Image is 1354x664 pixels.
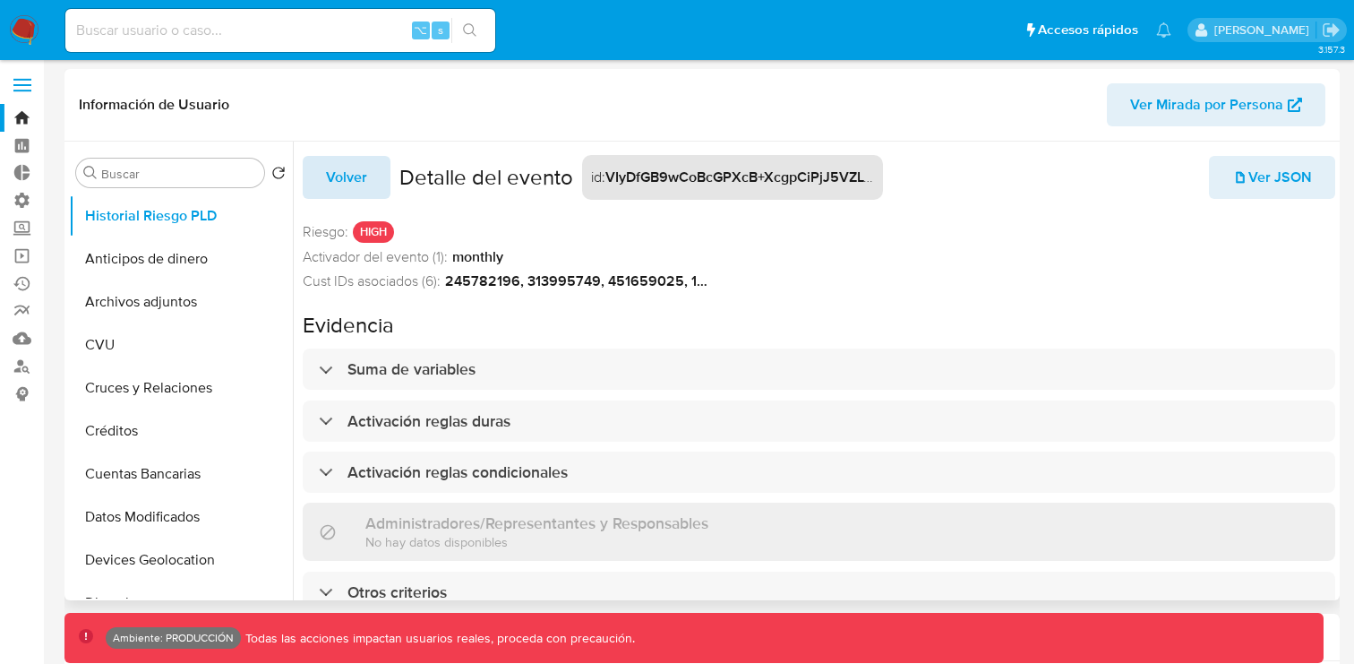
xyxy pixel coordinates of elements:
button: search-icon [451,18,488,43]
p: nicolas.tolosa@mercadolibre.com [1214,22,1315,39]
button: Archivos adjuntos [69,280,293,323]
span: Activador del evento (1): [303,247,448,267]
button: Historial Riesgo PLD [69,194,293,237]
p: Todas las acciones impactan usuarios reales, proceda con precaución. [241,630,635,647]
input: Buscar [101,166,257,182]
button: Direcciones [69,582,293,625]
p: No hay datos disponibles [365,533,708,550]
div: Activación reglas duras [303,401,1335,442]
button: Volver [303,156,390,199]
span: Ver JSON [1232,158,1312,197]
button: Cuentas Bancarias [69,453,293,496]
button: Anticipos de dinero [69,237,293,280]
button: Ver JSON [1209,156,1335,199]
span: Cust IDs asociados (6): [303,272,441,291]
span: Riesgo : [303,222,348,242]
input: Buscar usuario o caso... [65,19,495,42]
strong: 245782196, 313995749, 451659025, 1453830059, 143125485, 540017967 [445,272,714,291]
span: Volver [326,158,367,197]
a: Notificaciones [1156,22,1171,38]
strong: VIyDfGB9wCoBcGPXcB+XcgpCiPjJ5VZL+mfiCCmlZXxiZ6O4ELfttdrQzMK6oApQ1ath/vUwIArIj9q4zE8Myg== [605,167,1291,187]
strong: monthly [452,247,503,267]
h3: Administradores/Representantes y Responsables [365,513,708,533]
h3: Activación reglas condicionales [347,462,568,482]
button: CVU [69,323,293,366]
h2: Evidencia [303,312,1335,339]
button: Volver al orden por defecto [271,166,286,185]
button: Buscar [83,166,98,180]
h3: Otros criterios [347,582,447,602]
a: Salir [1322,21,1341,39]
div: Suma de variables [303,349,1335,390]
div: Activación reglas condicionales [303,452,1335,493]
button: Devices Geolocation [69,539,293,582]
button: Créditos [69,410,293,453]
button: Datos Modificados [69,496,293,539]
h1: Información de Usuario [79,96,229,114]
h2: Detalle del evento [399,164,573,191]
button: Cruces y Relaciones [69,366,293,410]
span: ⌥ [414,22,427,39]
p: Ambiente: PRODUCCIÓN [113,634,234,642]
span: s [438,22,443,39]
p: HIGH [353,221,394,243]
button: Ver Mirada por Persona [1107,83,1325,126]
span: Ver Mirada por Persona [1130,83,1283,126]
h3: Activación reglas duras [347,411,510,431]
div: Otros criterios [303,572,1335,613]
h3: Suma de variables [347,359,476,379]
div: Administradores/Representantes y ResponsablesNo hay datos disponibles [303,503,1335,561]
span: Accesos rápidos [1038,21,1138,39]
span: id : [591,168,605,187]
